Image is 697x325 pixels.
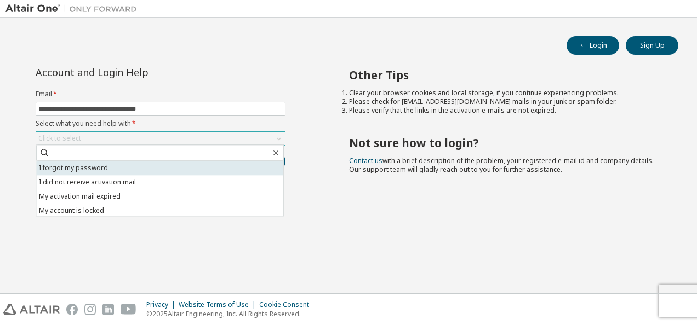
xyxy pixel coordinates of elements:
[146,309,316,318] p: © 2025 Altair Engineering, Inc. All Rights Reserved.
[349,97,659,106] li: Please check for [EMAIL_ADDRESS][DOMAIN_NAME] mails in your junk or spam folder.
[626,36,678,55] button: Sign Up
[567,36,619,55] button: Login
[84,304,96,315] img: instagram.svg
[349,156,382,165] a: Contact us
[3,304,60,315] img: altair_logo.svg
[36,132,285,145] div: Click to select
[38,134,81,143] div: Click to select
[349,156,654,174] span: with a brief description of the problem, your registered e-mail id and company details. Our suppo...
[36,161,283,175] li: I forgot my password
[66,304,78,315] img: facebook.svg
[349,136,659,150] h2: Not sure how to login?
[349,106,659,115] li: Please verify that the links in the activation e-mails are not expired.
[259,300,316,309] div: Cookie Consent
[349,68,659,82] h2: Other Tips
[102,304,114,315] img: linkedin.svg
[36,119,285,128] label: Select what you need help with
[121,304,136,315] img: youtube.svg
[179,300,259,309] div: Website Terms of Use
[349,89,659,97] li: Clear your browser cookies and local storage, if you continue experiencing problems.
[146,300,179,309] div: Privacy
[5,3,142,14] img: Altair One
[36,68,236,77] div: Account and Login Help
[36,90,285,98] label: Email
